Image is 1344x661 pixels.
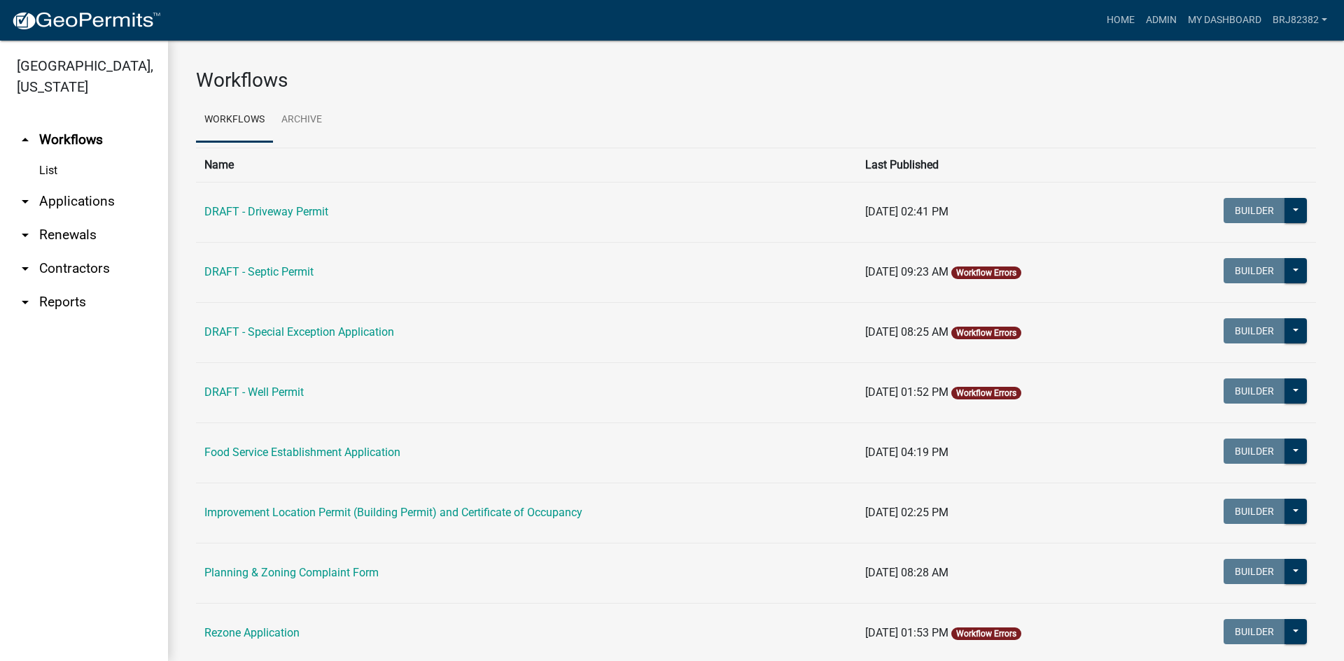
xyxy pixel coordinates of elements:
span: [DATE] 02:25 PM [865,506,948,519]
i: arrow_drop_down [17,227,34,243]
a: DRAFT - Septic Permit [204,265,314,278]
a: Workflow Errors [956,328,1016,338]
span: [DATE] 04:19 PM [865,446,948,459]
button: Builder [1224,378,1285,404]
a: Improvement Location Permit (Building Permit) and Certificate of Occupancy [204,506,582,519]
a: DRAFT - Driveway Permit [204,205,328,218]
a: Admin [1140,7,1182,34]
span: [DATE] 02:41 PM [865,205,948,218]
button: Builder [1224,499,1285,524]
a: Archive [273,98,330,143]
th: Last Published [857,148,1147,182]
a: Food Service Establishment Application [204,446,400,459]
a: brj82382 [1267,7,1333,34]
a: Workflow Errors [956,629,1016,639]
i: arrow_drop_up [17,132,34,148]
button: Builder [1224,258,1285,283]
button: Builder [1224,559,1285,584]
a: Workflows [196,98,273,143]
i: arrow_drop_down [17,260,34,277]
span: [DATE] 08:28 AM [865,566,948,579]
button: Builder [1224,318,1285,343]
a: DRAFT - Well Permit [204,385,304,399]
h3: Workflows [196,69,1316,92]
i: arrow_drop_down [17,294,34,311]
a: My Dashboard [1182,7,1267,34]
button: Builder [1224,439,1285,464]
th: Name [196,148,857,182]
span: [DATE] 08:25 AM [865,325,948,339]
button: Builder [1224,198,1285,223]
a: Rezone Application [204,626,300,639]
a: Home [1101,7,1140,34]
span: [DATE] 01:52 PM [865,385,948,399]
a: Workflow Errors [956,388,1016,398]
i: arrow_drop_down [17,193,34,210]
a: DRAFT - Special Exception Application [204,325,394,339]
a: Workflow Errors [956,268,1016,278]
button: Builder [1224,619,1285,644]
span: [DATE] 01:53 PM [865,626,948,639]
a: Planning & Zoning Complaint Form [204,566,379,579]
span: [DATE] 09:23 AM [865,265,948,278]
